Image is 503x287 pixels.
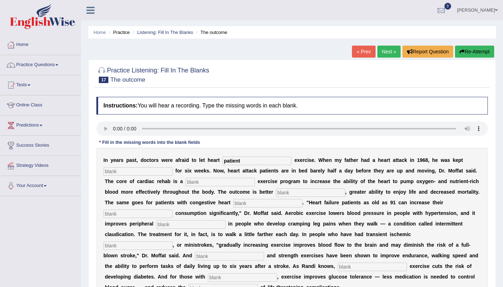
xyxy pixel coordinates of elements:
input: blank [222,157,292,165]
b: e [326,157,329,163]
input: blank [233,199,303,207]
input: blank [195,252,264,260]
b: e [311,157,314,163]
b: l [321,168,322,174]
b: I [103,157,105,163]
input: blank [103,210,173,218]
a: Strategy Videos [0,156,81,174]
b: , [223,168,225,174]
b: t [461,157,463,163]
b: f [364,178,365,184]
b: c [116,178,119,184]
b: s [175,178,178,184]
button: Re-Attempt [455,46,494,58]
b: i [471,168,473,174]
b: s [325,178,328,184]
b: s [132,157,135,163]
b: d [411,168,414,174]
b: e [294,157,297,163]
b: k [453,157,456,163]
b: t [135,157,137,163]
b: x [260,178,263,184]
b: e [263,178,266,184]
b: i [267,168,268,174]
a: Online Class [0,95,81,113]
b: e [231,168,234,174]
b: w [161,157,165,163]
h4: You will hear a recording. Type the missing words in each blank. [96,97,488,115]
b: a [348,168,351,174]
b: t [303,178,305,184]
b: a [281,168,284,174]
b: u [403,178,406,184]
b: t [349,157,351,163]
b: r [119,157,121,163]
b: e [211,157,214,163]
b: f [455,168,457,174]
b: a [387,168,389,174]
b: p [458,157,461,163]
b: i [185,157,186,163]
b: a [116,157,119,163]
b: s [309,157,312,163]
b: t [353,178,355,184]
b: e [353,157,356,163]
b: , [435,168,436,174]
b: e [378,168,381,174]
b: Instructions: [103,102,138,109]
b: d [304,168,307,174]
b: l [333,168,335,174]
b: c [146,157,149,163]
b: n [429,168,432,174]
b: f [345,157,346,163]
b: d [144,178,148,184]
b: b [299,168,302,174]
b: r [356,157,358,163]
b: e [359,168,362,174]
b: 9 [420,157,423,163]
b: a [129,157,132,163]
b: d [345,168,348,174]
b: u [397,168,400,174]
b: D [439,168,442,174]
b: y [350,168,353,174]
b: m [335,157,339,163]
b: i [349,178,351,184]
b: h [378,157,381,163]
b: . [209,168,211,174]
b: p [400,178,403,184]
b: s [276,168,279,174]
b: e [113,157,116,163]
b: r [157,178,159,184]
b: e [268,168,271,174]
b: e [201,168,204,174]
b: v [425,168,427,174]
b: w [194,168,198,174]
b: f [175,168,177,174]
b: e [170,157,173,163]
b: p [259,168,263,174]
b: r [236,168,238,174]
b: , [428,157,430,163]
input: blank [186,178,255,186]
b: r [168,157,170,163]
b: c [305,157,307,163]
b: e [165,157,168,163]
b: k [204,168,206,174]
b: e [381,178,384,184]
b: t [238,168,240,174]
a: Home [0,35,81,53]
b: r [442,168,444,174]
b: l [351,178,352,184]
b: g [288,178,291,184]
b: k [405,157,407,163]
b: c [315,178,318,184]
b: m [417,168,421,174]
input: blank [103,167,173,176]
b: e [111,178,114,184]
b: o [395,178,398,184]
b: n [312,178,315,184]
b: r [143,178,144,184]
span: 9 [444,3,451,10]
b: h [375,168,378,174]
